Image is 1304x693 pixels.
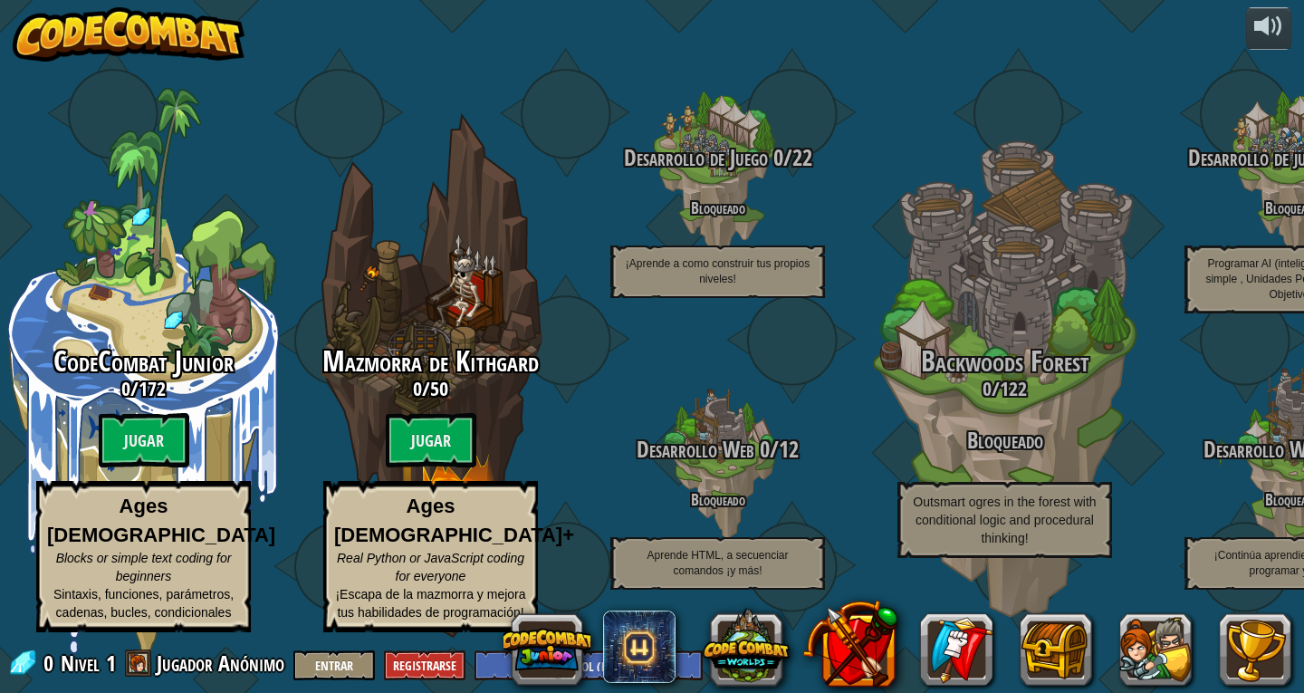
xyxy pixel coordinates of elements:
[337,551,524,583] span: Real Python or JavaScript coding for everyone
[861,428,1148,453] h3: Bloqueado
[139,375,166,402] span: 172
[287,88,574,662] div: Complete previous world to unlock
[121,375,130,402] span: 0
[779,434,799,465] span: 12
[47,495,275,545] strong: Ages [DEMOGRAPHIC_DATA]
[624,142,768,173] span: Desarrollo de Juego
[386,413,476,467] btn: Jugar
[335,587,525,620] span: ¡Escapa de la mazmorra y mejora tus habilidades de programación!
[754,434,770,465] span: 0
[792,142,812,173] span: 22
[913,495,1096,545] span: Outsmart ogres in the forest with conditional logic and procedural thinking!
[430,375,448,402] span: 50
[53,587,234,620] span: Sintaxis, funciones, parámetros, cadenas, bucles, condicionales
[334,495,574,545] strong: Ages [DEMOGRAPHIC_DATA]+
[1000,375,1027,402] span: 122
[768,142,783,173] span: 0
[574,491,861,508] h4: Bloqueado
[43,649,59,678] span: 0
[413,375,422,402] span: 0
[637,434,754,465] span: Desarrollo Web
[574,199,861,217] h4: Bloqueado
[647,549,788,577] span: Aprende HTML, a secuenciar comandos ¡y más!
[626,257,810,285] span: ¡Aprende a como construir tus propios niveles!
[574,438,861,462] h3: /
[157,649,284,678] span: Jugador Anónimo
[322,342,539,380] span: Mazmorra de Kithgard
[53,342,234,380] span: CodeCombat Junior
[287,378,574,399] h3: /
[56,551,232,583] span: Blocks or simple text coding for beginners
[384,650,465,680] button: Registrarse
[921,342,1089,380] span: Backwoods Forest
[293,650,375,680] button: Entrar
[61,649,100,679] span: Nivel
[13,7,244,62] img: CodeCombat - Learn how to code by playing a game
[1246,7,1291,50] button: Ajustar volúmen
[983,375,992,402] span: 0
[99,413,189,467] btn: Jugar
[574,146,861,170] h3: /
[106,649,116,678] span: 1
[861,378,1148,399] h3: /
